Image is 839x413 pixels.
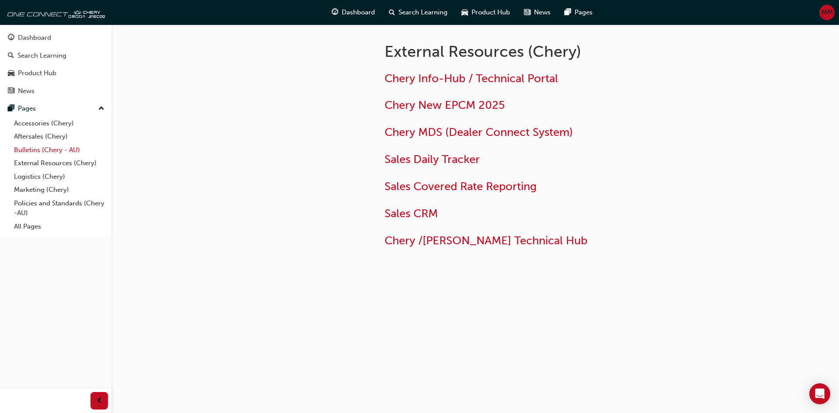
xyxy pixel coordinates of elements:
a: Sales CRM [385,207,438,220]
h1: External Resources (Chery) [385,42,671,61]
button: Pages [3,101,108,117]
div: Pages [18,104,36,114]
a: News [3,83,108,99]
a: Marketing (Chery) [10,183,108,197]
a: Dashboard [3,30,108,46]
span: News [534,7,551,17]
span: guage-icon [332,7,338,18]
div: News [18,86,35,96]
span: Dashboard [342,7,375,17]
span: prev-icon [96,396,103,406]
a: news-iconNews [517,3,558,21]
span: up-icon [98,103,104,115]
div: Product Hub [18,68,56,78]
a: pages-iconPages [558,3,600,21]
a: Aftersales (Chery) [10,130,108,143]
a: Bulletins (Chery - AU) [10,143,108,157]
span: MM [822,7,833,17]
div: Open Intercom Messenger [809,383,830,404]
span: search-icon [389,7,395,18]
a: Policies and Standards (Chery -AU) [10,197,108,220]
a: External Resources (Chery) [10,156,108,170]
span: Pages [575,7,593,17]
a: Accessories (Chery) [10,117,108,130]
span: news-icon [8,87,14,95]
span: Product Hub [472,7,510,17]
a: All Pages [10,220,108,233]
span: pages-icon [565,7,571,18]
a: search-iconSearch Learning [382,3,454,21]
span: guage-icon [8,34,14,42]
a: Chery Info-Hub / Technical Portal [385,72,558,85]
div: Search Learning [17,51,66,61]
a: Search Learning [3,48,108,64]
span: news-icon [524,7,530,18]
a: Sales Covered Rate Reporting [385,180,537,193]
a: Chery New EPCM 2025 [385,98,505,112]
span: Search Learning [399,7,447,17]
button: DashboardSearch LearningProduct HubNews [3,28,108,101]
span: pages-icon [8,105,14,113]
a: Sales Daily Tracker [385,153,480,166]
span: car-icon [461,7,468,18]
img: oneconnect [4,3,105,21]
a: guage-iconDashboard [325,3,382,21]
button: MM [819,5,835,20]
a: Product Hub [3,65,108,81]
a: Chery MDS (Dealer Connect System) [385,125,573,139]
div: Dashboard [18,33,51,43]
a: car-iconProduct Hub [454,3,517,21]
a: Chery /[PERSON_NAME] Technical Hub [385,234,587,247]
span: search-icon [8,52,14,60]
a: Logistics (Chery) [10,170,108,184]
span: car-icon [8,69,14,77]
